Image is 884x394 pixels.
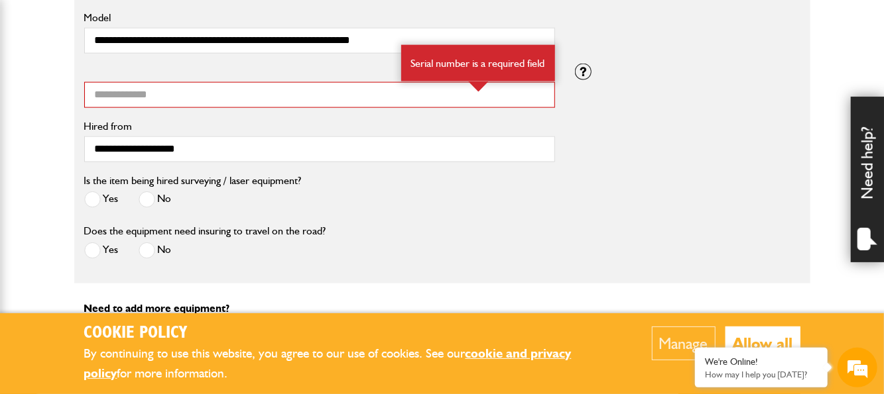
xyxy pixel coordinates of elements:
label: Yes [84,242,119,259]
div: Minimize live chat window [218,7,249,38]
button: Allow all [726,326,800,360]
a: cookie and privacy policy [84,346,572,381]
h2: Cookie Policy [84,323,611,344]
textarea: Type your message and hit 'Enter' [17,240,242,286]
p: How may I help you today? [705,369,818,379]
label: Yes [84,191,119,208]
p: By continuing to use this website, you agree to our use of cookies. See our for more information. [84,344,611,384]
input: Enter your phone number [17,201,242,230]
p: Need to add more equipment? [84,303,800,314]
label: Model [84,13,555,23]
label: Is the item being hired surveying / laser equipment? [84,175,302,186]
label: No [139,191,172,208]
em: Start Chat [180,304,241,322]
img: d_20077148190_company_1631870298795_20077148190 [23,74,56,92]
div: Serial number is a required field [401,45,555,82]
div: We're Online! [705,356,818,368]
label: Does the equipment need insuring to travel on the road? [84,226,326,236]
div: Need help? [851,97,884,262]
img: error-box-arrow.svg [468,81,489,92]
label: Hired from [84,121,555,132]
label: No [139,242,172,259]
div: Chat with us now [69,74,223,91]
input: Enter your email address [17,162,242,191]
button: Manage [652,326,716,360]
input: Enter your last name [17,123,242,152]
